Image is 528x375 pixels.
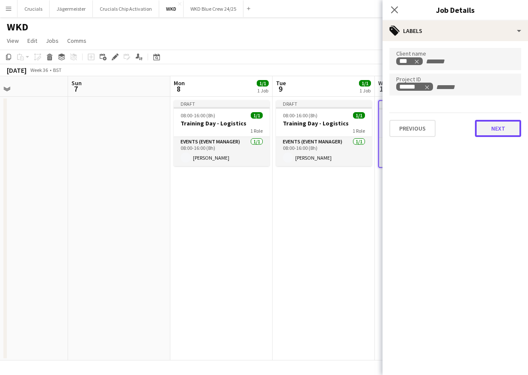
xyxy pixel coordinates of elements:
span: 1 Role [353,128,365,134]
div: Labels [383,21,528,41]
app-card-role: Events (Event Manager)1/108:00-16:00 (8h)[PERSON_NAME] [379,138,473,167]
span: 08:00-16:00 (8h) [181,112,215,119]
button: WKD Blue Crew 24/25 [184,0,243,17]
span: Wed [378,79,389,87]
div: Draft [174,100,270,107]
button: Next [475,120,521,137]
a: Edit [24,35,41,46]
span: Edit [27,37,37,45]
app-job-card: Draft08:00-16:00 (8h)1/1Training Day - Logistics1 RoleEvents (Event Manager)1/108:00-16:00 (8h)[P... [174,100,270,166]
h3: Training Day - Logistics [174,119,270,127]
span: 1/1 [359,80,371,86]
app-card-role: Events (Event Manager)1/108:00-16:00 (8h)[PERSON_NAME] [276,137,372,166]
span: 08:00-16:00 (8h) [283,112,317,119]
a: Jobs [42,35,62,46]
button: Jägermeister [50,0,93,17]
div: BST [53,67,62,73]
span: Sun [71,79,82,87]
span: 8 [172,84,185,94]
span: View [7,37,19,45]
span: Tue [276,79,286,87]
app-card-role: Events (Event Manager)1/108:00-16:00 (8h)[PERSON_NAME] [174,137,270,166]
button: WKD [159,0,184,17]
span: Comms [67,37,86,45]
h3: Job Details [383,4,528,15]
div: wkd138 [399,83,430,90]
input: + Label [435,83,472,91]
div: Draft [379,101,473,108]
button: Crucials [18,0,50,17]
span: 10 [377,84,389,94]
h3: Training Day - Logistics [276,119,372,127]
span: 1/1 [251,112,263,119]
span: 1 Role [250,128,263,134]
span: Mon [174,79,185,87]
div: 1 Job [257,87,268,94]
button: Previous [389,120,436,137]
h3: Training Day - Logistics [379,120,473,128]
span: 1/1 [257,80,269,86]
app-job-card: Draft08:00-16:00 (8h)1/1Training Day - Logistics1 RoleEvents (Event Manager)1/108:00-16:00 (8h)[P... [276,100,372,166]
div: 1 Job [359,87,371,94]
delete-icon: Remove tag [423,83,430,90]
span: Week 36 [28,67,50,73]
span: 9 [275,84,286,94]
span: 7 [70,84,82,94]
div: Draft [276,100,372,107]
app-job-card: Draft08:00-16:00 (8h)1/1Training Day - Logistics1 RoleEvents (Event Manager)1/108:00-16:00 (8h)[P... [378,100,474,168]
div: [DATE] [7,66,27,74]
span: Jobs [46,37,59,45]
span: 1/1 [353,112,365,119]
input: + Label [425,58,461,65]
a: View [3,35,22,46]
button: Crucials Chip Activation [93,0,159,17]
delete-icon: Remove tag [413,58,420,65]
h1: WKD [7,21,28,33]
div: WKD [399,58,420,65]
a: Comms [64,35,90,46]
